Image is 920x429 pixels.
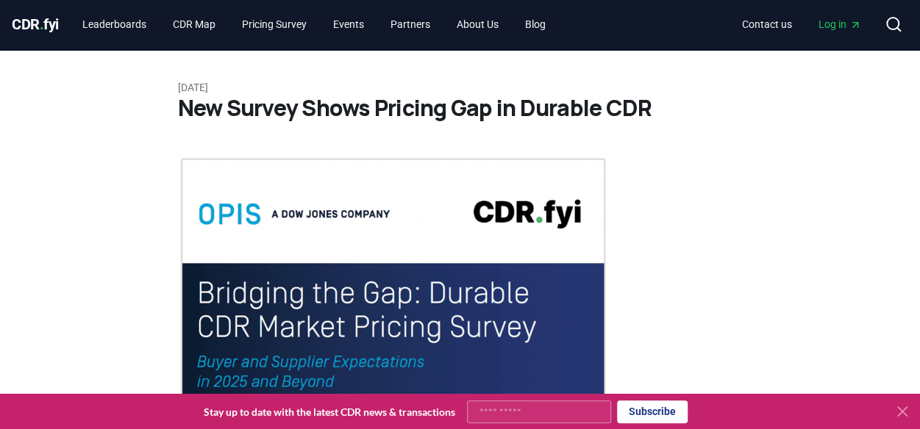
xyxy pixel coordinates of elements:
[230,11,318,37] a: Pricing Survey
[513,11,557,37] a: Blog
[71,11,158,37] a: Leaderboards
[807,11,873,37] a: Log in
[730,11,804,37] a: Contact us
[445,11,510,37] a: About Us
[71,11,557,37] nav: Main
[161,11,227,37] a: CDR Map
[178,80,743,95] p: [DATE]
[40,15,44,33] span: .
[178,95,743,121] h1: New Survey Shows Pricing Gap in Durable CDR
[321,11,376,37] a: Events
[730,11,873,37] nav: Main
[12,15,59,33] span: CDR fyi
[379,11,442,37] a: Partners
[819,17,861,32] span: Log in
[12,14,59,35] a: CDR.fyi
